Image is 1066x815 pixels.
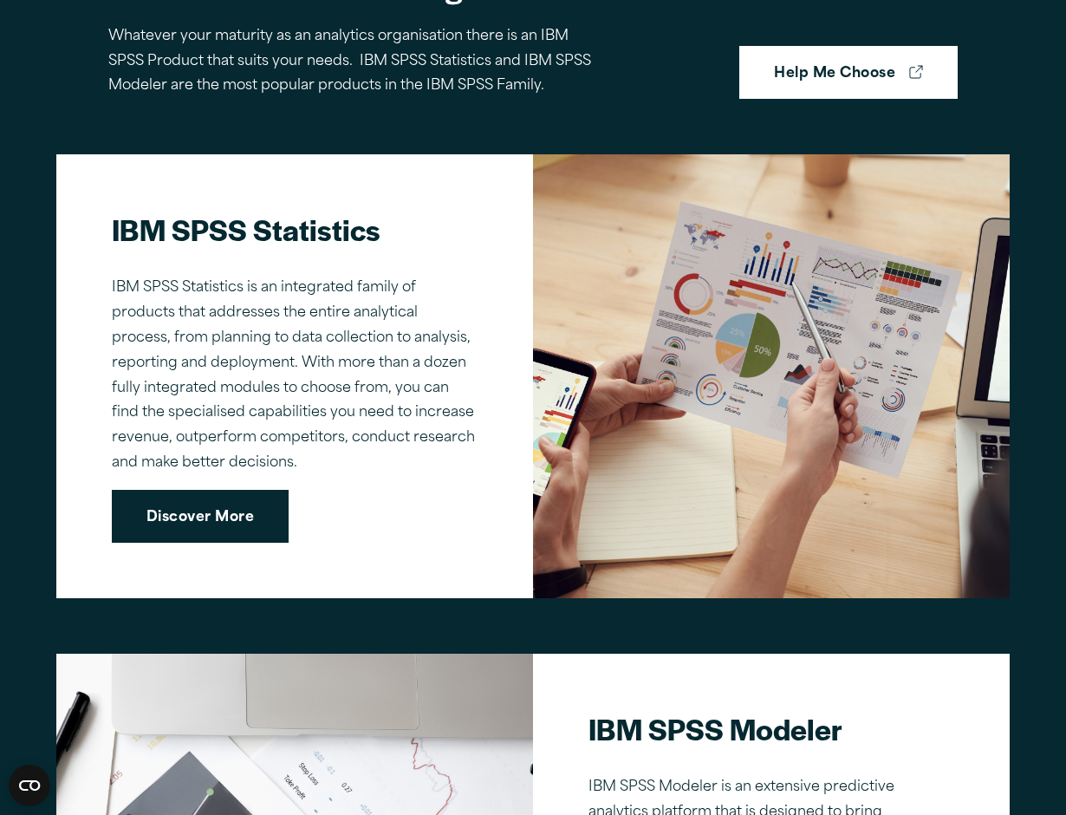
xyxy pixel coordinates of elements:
p: IBM SPSS Statistics is an integrated family of products that addresses the entire analytical proc... [112,276,478,475]
a: Help Me Choose [739,46,958,100]
p: Whatever your maturity as an analytics organisation there is an IBM SPSS Product that suits your ... [108,24,599,99]
h2: IBM SPSS Modeler [588,709,954,748]
img: IBM SPSS Statistics [533,154,1010,598]
h2: IBM SPSS Statistics [112,210,478,249]
a: Discover More [112,490,289,544]
button: Open CMP widget [9,765,50,806]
